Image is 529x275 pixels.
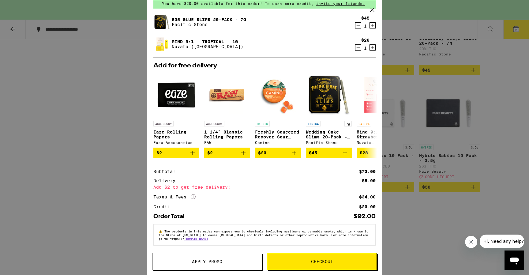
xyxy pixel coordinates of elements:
[255,148,301,158] button: Add to bag
[153,205,174,209] div: Credit
[505,251,524,270] iframe: Button to launch messaging window
[204,130,250,139] p: 1 1/4" Classic Rolling Papers
[357,121,371,126] p: SATIVA
[354,214,376,219] div: $92.00
[355,44,361,51] button: Decrement
[255,121,270,126] p: HYBRID
[465,236,477,248] iframe: Close message
[306,72,352,148] a: Open page for Wedding Cake Slims 20-Pack - 7g from Pacific Stone
[204,72,250,148] a: Open page for 1 1/4" Classic Rolling Papers from RAW
[153,141,199,145] div: Eaze Accessories
[361,24,370,28] div: 1
[309,150,317,155] span: $45
[370,44,376,51] button: Increment
[355,22,361,28] button: Decrement
[480,235,524,248] iframe: Message from company
[255,130,301,139] p: Freshly Squeezed Recover Sour Gummies
[172,22,246,27] p: Pacific Stone
[192,259,222,264] span: Apply Promo
[311,259,333,264] span: Checkout
[361,16,370,21] div: $45
[153,169,180,174] div: Subtotal
[362,179,376,183] div: $5.00
[360,150,368,155] span: $28
[255,72,301,118] img: Camino - Freshly Squeezed Recover Sour Gummies
[204,72,250,118] img: RAW - 1 1/4" Classic Rolling Papers
[152,253,262,270] button: Apply Promo
[357,130,403,139] p: Mind 9:1 - Strawberry - 1g
[306,130,352,139] p: Wedding Cake Slims 20-Pack - 7g
[357,72,403,148] a: Open page for Mind 9:1 - Strawberry - 1g from Nuvata (CA)
[153,72,199,148] a: Open page for Eaze Rolling Papers from Eaze Accessories
[172,39,243,44] a: Mind 9:1 - Tropical - 1g
[306,148,352,158] button: Add to bag
[356,205,376,209] div: -$20.00
[153,13,171,31] img: 805 Glue Slims 20-Pack - 7g
[172,17,246,22] a: 805 Glue Slims 20-Pack - 7g
[204,141,250,145] div: RAW
[306,121,321,126] p: INDICA
[361,46,370,51] div: 1
[370,22,376,28] button: Increment
[314,2,367,6] span: invite your friends.
[153,63,376,69] h2: Add for free delivery
[255,72,301,148] a: Open page for Freshly Squeezed Recover Sour Gummies from Camino
[159,229,164,233] span: ⚠️
[184,237,208,240] a: [DOMAIN_NAME]
[204,121,224,126] p: ACCESSORY
[153,36,171,53] img: Mind 9:1 - Tropical - 1g
[357,148,403,158] button: Add to bag
[267,253,377,270] button: Checkout
[172,44,243,49] p: Nuvata ([GEOGRAPHIC_DATA])
[359,195,376,199] div: $34.00
[306,141,352,145] div: Pacific Stone
[162,2,314,6] span: You have $20.00 available for this order! To earn more credit,
[153,72,199,118] img: Eaze Accessories - Eaze Rolling Papers
[204,148,250,158] button: Add to bag
[153,121,174,126] p: ACCESSORY
[153,185,376,189] div: Add $2 to get free delivery!
[156,150,162,155] span: $2
[153,194,196,200] div: Taxes & Fees
[357,72,403,118] img: Nuvata (CA) - Mind 9:1 - Strawberry - 1g
[153,130,199,139] p: Eaze Rolling Papers
[153,179,180,183] div: Delivery
[153,148,199,158] button: Add to bag
[153,214,189,219] div: Order Total
[357,141,403,145] div: Nuvata ([GEOGRAPHIC_DATA])
[207,150,213,155] span: $2
[359,169,376,174] div: $73.00
[258,150,266,155] span: $20
[361,38,370,43] div: $28
[344,121,352,126] p: 7g
[306,72,352,118] img: Pacific Stone - Wedding Cake Slims 20-Pack - 7g
[255,141,301,145] div: Camino
[159,229,368,240] span: The products in this order can expose you to chemicals including marijuana or cannabis smoke, whi...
